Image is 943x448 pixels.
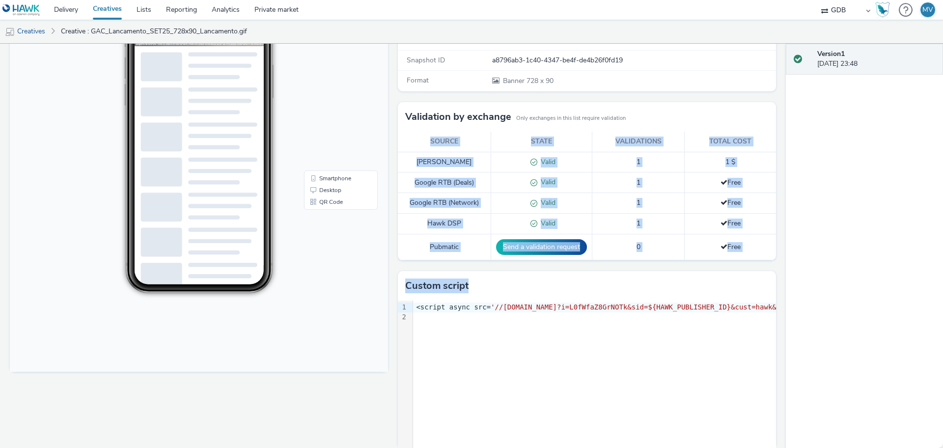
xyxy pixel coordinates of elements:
span: Free [721,198,741,207]
span: Valid [537,177,555,187]
span: 1 [637,178,640,187]
button: Send a validation request [496,239,587,255]
span: Valid [537,219,555,228]
a: Hawk Academy [875,2,894,18]
span: QR Code [309,230,333,236]
h3: Custom script [405,279,469,293]
th: Source [398,132,491,152]
td: [PERSON_NAME] [398,152,491,172]
span: 1 [637,219,640,228]
span: Format [407,76,429,85]
div: [DATE] 23:48 [817,49,935,69]
span: 1 [637,198,640,207]
li: Smartphone [296,203,366,215]
span: Smartphone [309,206,341,212]
span: Desktop [309,218,332,224]
span: Valid [537,157,555,167]
div: a8796ab3-1c40-4347-be4f-de4b26f0fd19 [492,56,775,65]
span: Free [721,219,741,228]
span: 0 [637,242,640,252]
a: Creative : GAC_Lancamento_SET25_728x90_Lancamento.gif [56,20,252,43]
td: Google RTB (Deals) [398,172,491,193]
th: Validations [592,132,685,152]
div: 1 [398,303,408,312]
li: Desktop [296,215,366,227]
div: 2 [398,312,408,322]
span: 1 $ [725,157,735,167]
span: Free [721,242,741,252]
div: MV [922,2,933,17]
span: Free [721,178,741,187]
img: mobile [5,27,15,37]
strong: Version 1 [817,49,845,58]
h3: Validation by exchange [405,110,511,124]
small: Only exchanges in this list require validation [516,114,626,122]
th: Total cost [685,132,776,152]
span: 9:49 [135,38,143,43]
td: Hawk DSP [398,214,491,234]
td: Pubmatic [398,234,491,260]
img: undefined Logo [2,4,40,16]
th: State [491,132,592,152]
img: Advertisement preview [125,46,375,77]
img: Hawk Academy [875,2,890,18]
span: Valid [537,198,555,207]
td: Google RTB (Network) [398,193,491,214]
span: Snapshot ID [407,56,445,65]
li: QR Code [296,227,366,239]
span: 728 x 90 [502,76,554,85]
span: Banner [503,76,527,85]
span: 1 [637,157,640,167]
